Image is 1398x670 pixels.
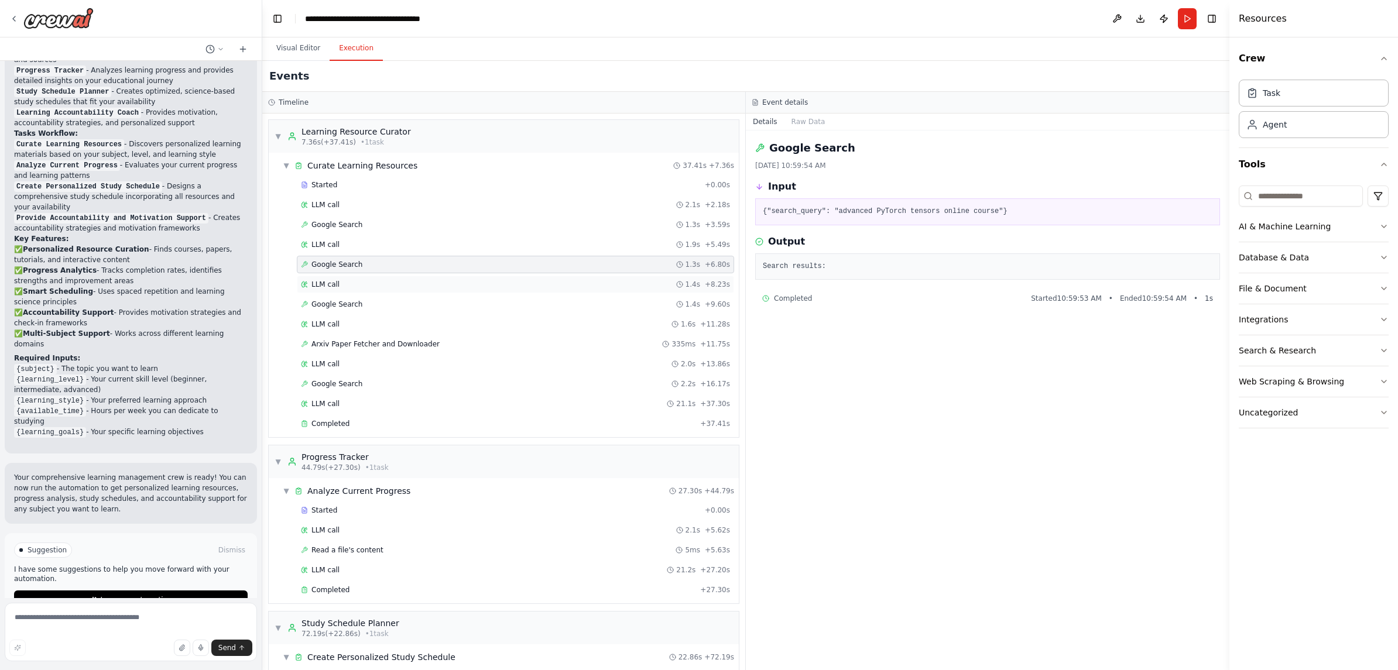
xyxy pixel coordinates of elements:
[311,319,340,329] span: LLM call
[301,126,411,138] div: Learning Resource Curator
[311,585,349,595] span: Completed
[283,652,290,662] span: ▼
[311,280,340,289] span: LLM call
[755,161,1220,170] div: [DATE] 10:59:54 AM
[216,544,248,556] button: Dismiss
[14,212,248,233] li: - Creates accountability strategies and motivation frameworks
[361,138,384,147] span: • 1 task
[1239,407,1298,418] div: Uncategorized
[768,235,805,249] h3: Output
[193,640,209,656] button: Click to speak your automation idea
[14,395,248,406] li: - Your preferred learning approach
[9,640,26,656] button: Improve this prompt
[275,457,282,466] span: ▼
[14,427,248,437] li: - Your specific learning objectives
[311,200,340,209] span: LLM call
[705,240,730,249] span: + 5.49s
[1263,87,1280,99] div: Task
[705,180,730,190] span: + 0.00s
[700,399,730,408] span: + 37.30s
[676,399,695,408] span: 21.1s
[763,206,1212,218] pre: {"search_query": "advanced PyTorch tensors online course"}
[14,354,80,362] strong: Required Inputs:
[700,565,730,575] span: + 27.20s
[1263,119,1287,130] div: Agent
[14,472,248,514] p: Your comprehensive learning management crew is ready! You can now run the automation to get perso...
[14,590,248,609] button: Improve automation
[1239,12,1287,26] h4: Resources
[686,240,700,249] span: 1.9s
[686,220,700,229] span: 1.3s
[1239,211,1389,242] button: AI & Machine Learning
[763,261,1212,273] pre: Search results:
[14,244,248,349] p: ✅ - Finds courses, papers, tutorials, and interactive content ✅ - Tracks completion rates, identi...
[705,220,730,229] span: + 3.59s
[1239,75,1389,147] div: Crew
[14,364,57,374] code: {subject}
[1239,335,1389,366] button: Search & Research
[14,181,248,212] li: - Designs a comprehensive study schedule incorporating all resources and your availability
[746,114,784,130] button: Details
[705,506,730,515] span: + 0.00s
[283,486,290,496] span: ▼
[311,379,362,389] span: Google Search
[704,486,734,496] span: + 44.79s
[1239,42,1389,75] button: Crew
[23,245,149,253] strong: Personalized Resource Curation
[14,406,86,417] code: {available_time}
[218,643,236,652] span: Send
[1204,11,1220,27] button: Hide right sidebar
[14,160,248,181] li: - Evaluates your current progress and learning patterns
[1031,294,1102,303] span: Started 10:59:53 AM
[307,160,417,171] span: Curate Learning Resources
[1239,366,1389,397] button: Web Scraping & Browsing
[700,319,730,329] span: + 11.28s
[1194,294,1198,303] span: •
[311,300,362,309] span: Google Search
[700,339,730,349] span: + 11.75s
[23,8,94,29] img: Logo
[311,525,340,535] span: LLM call
[685,545,700,555] span: 5ms
[1239,252,1309,263] div: Database & Data
[686,200,700,209] span: 2.1s
[700,419,730,428] span: + 37.41s
[1205,294,1213,303] span: 1 s
[275,132,282,141] span: ▼
[234,42,252,56] button: Start a new chat
[174,640,190,656] button: Upload files
[311,339,440,349] span: Arxiv Paper Fetcher and Downloader
[1239,273,1389,304] button: File & Document
[676,565,695,575] span: 21.2s
[23,329,110,338] strong: Multi-Subject Support
[211,640,252,656] button: Send
[301,451,389,463] div: Progress Tracker
[681,359,695,369] span: 2.0s
[705,545,730,555] span: + 5.63s
[311,545,383,555] span: Read a file's content
[14,139,248,160] li: - Discovers personalized learning materials based on your subject, level, and learning style
[301,617,399,629] div: Study Schedule Planner
[14,129,78,138] strong: Tasks Workflow:
[14,565,248,583] p: I have some suggestions to help you move forward with your automation.
[705,200,730,209] span: + 2.18s
[671,339,695,349] span: 335ms
[14,86,248,107] li: - Creates optimized, science-based study schedules that fit your availability
[1239,376,1344,387] div: Web Scraping & Browsing
[686,280,700,289] span: 1.4s
[14,108,141,118] code: Learning Accountability Coach
[269,11,286,27] button: Hide left sidebar
[709,161,734,170] span: + 7.36s
[1239,397,1389,428] button: Uncategorized
[14,374,86,385] code: {learning_level}
[1120,294,1187,303] span: Ended 10:59:54 AM
[23,266,97,274] strong: Progress Analytics
[1239,181,1389,438] div: Tools
[283,161,290,170] span: ▼
[14,66,86,76] code: Progress Tracker
[1239,242,1389,273] button: Database & Data
[311,180,337,190] span: Started
[14,87,111,97] code: Study Schedule Planner
[774,294,812,303] span: Completed
[301,629,361,638] span: 72.19s (+22.86s)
